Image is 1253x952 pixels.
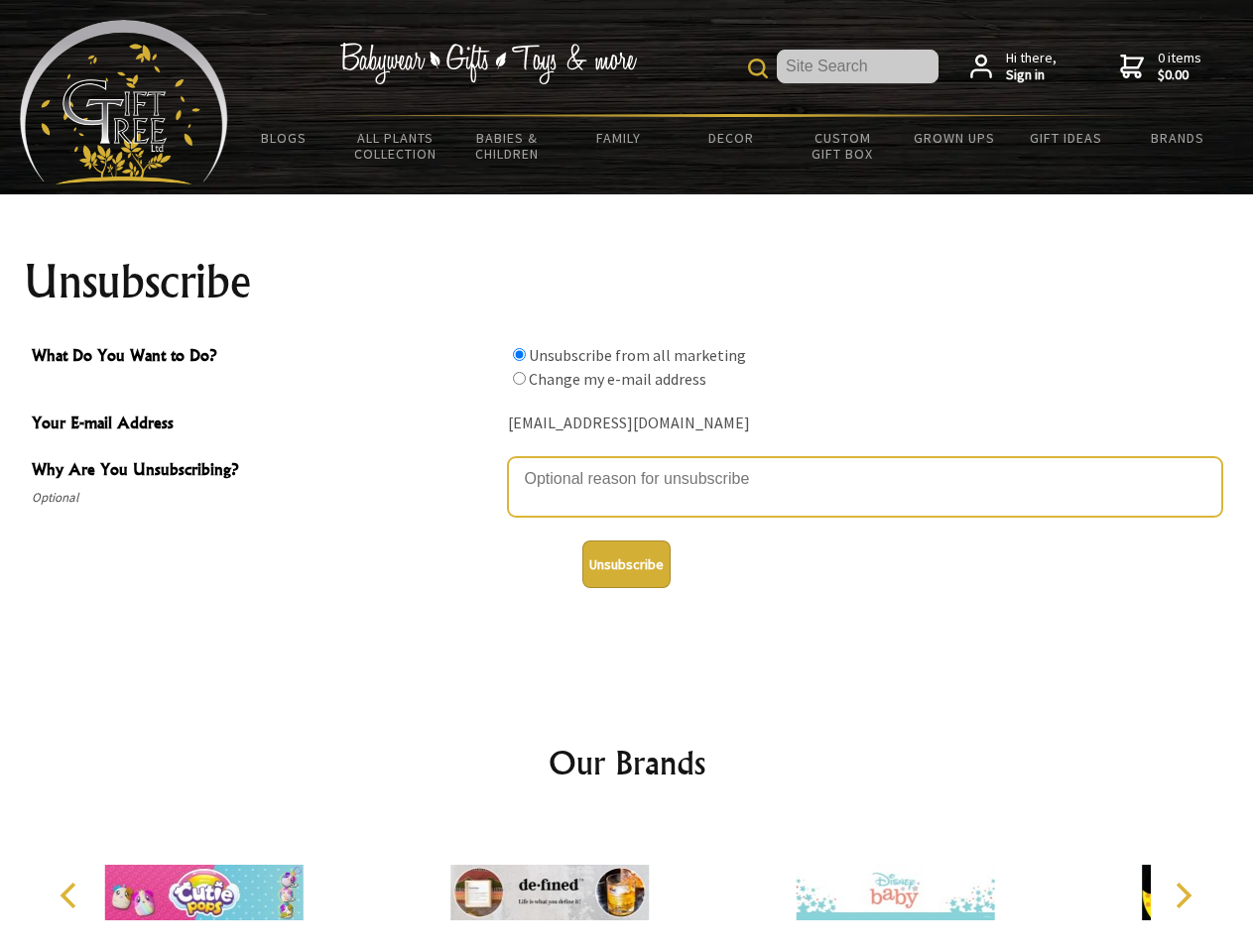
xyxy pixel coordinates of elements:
[787,117,899,175] a: Custom Gift Box
[339,43,637,84] img: Babywear - Gifts - Toys & more
[1158,49,1201,84] span: 0 items
[513,372,526,385] input: What Do You Want to Do?
[1158,66,1201,84] strong: $0.00
[508,457,1222,517] textarea: Why Are You Unsubscribing?
[32,457,498,486] span: Why Are You Unsubscribing?
[1161,874,1204,917] button: Next
[40,739,1214,786] h2: Our Brands
[777,50,939,83] input: Site Search
[32,486,498,510] span: Optional
[675,117,787,159] a: Decor
[1120,50,1201,84] a: 0 items$0.00
[32,343,498,372] span: What Do You Want to Do?
[1006,66,1057,84] strong: Sign in
[1006,50,1057,84] span: Hi there,
[1010,117,1122,159] a: Gift Ideas
[898,117,1010,159] a: Grown Ups
[1122,117,1234,159] a: Brands
[564,117,676,159] a: Family
[582,540,671,588] button: Unsubscribe
[529,369,706,389] label: Change my e-mail address
[513,348,526,361] input: What Do You Want to Do?
[529,345,746,365] label: Unsubscribe from all marketing
[20,20,228,184] img: Babyware - Gifts - Toys and more...
[970,50,1057,84] a: Hi there,Sign in
[50,874,93,917] button: Previous
[32,411,498,439] span: Your E-mail Address
[451,117,564,175] a: Babies & Children
[508,409,1222,439] div: [EMAIL_ADDRESS][DOMAIN_NAME]
[24,258,1230,305] h1: Unsubscribe
[228,117,340,159] a: BLOGS
[748,59,768,78] img: product search
[340,117,452,175] a: All Plants Collection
